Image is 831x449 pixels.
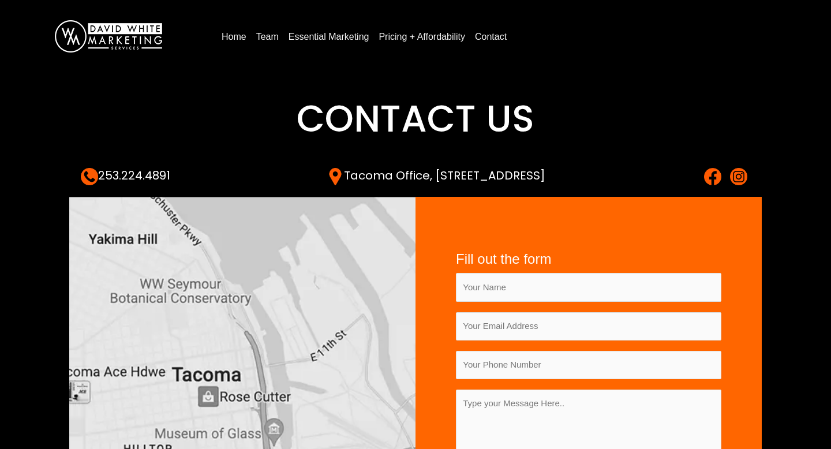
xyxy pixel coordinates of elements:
h4: Fill out the form [456,251,721,268]
a: Home [217,28,251,46]
input: Your Name [456,273,721,301]
span: Contact Us [297,93,534,144]
a: DavidWhite-Marketing-Logo [55,31,162,40]
a: Pricing + Affordability [374,28,470,46]
a: Essential Marketing [284,28,374,46]
nav: Menu [217,27,808,46]
input: Your Phone Number [456,351,721,379]
img: DavidWhite-Marketing-Logo [55,20,162,53]
a: Tacoma Office, [STREET_ADDRESS] [327,167,545,184]
a: Team [252,28,283,46]
a: 253.224.4891 [81,167,170,184]
a: Contact [470,28,511,46]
